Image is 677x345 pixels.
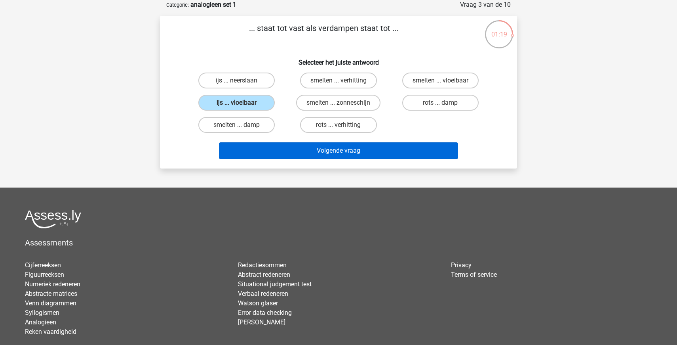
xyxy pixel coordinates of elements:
div: 01:19 [484,19,514,39]
label: smelten ... zonneschijn [296,95,380,111]
a: Reken vaardigheid [25,328,76,335]
img: Assessly logo [25,210,81,228]
a: Redactiesommen [238,261,287,269]
a: Cijferreeksen [25,261,61,269]
label: smelten ... damp [198,117,275,133]
a: Error data checking [238,309,292,316]
h5: Assessments [25,238,652,247]
a: [PERSON_NAME] [238,318,285,326]
strong: analogieen set 1 [190,1,236,8]
a: Analogieen [25,318,56,326]
a: Abstracte matrices [25,290,77,297]
p: ... staat tot vast als verdampen staat tot ... [173,22,475,46]
a: Privacy [451,261,472,269]
label: smelten ... verhitting [300,73,377,88]
a: Abstract redeneren [238,271,290,278]
label: ijs ... vloeibaar [198,95,275,111]
a: Syllogismen [25,309,59,316]
a: Numeriek redeneren [25,280,80,288]
label: smelten ... vloeibaar [402,73,479,88]
small: Categorie: [166,2,189,8]
a: Situational judgement test [238,280,312,288]
a: Figuurreeksen [25,271,64,278]
a: Watson glaser [238,299,278,307]
a: Verbaal redeneren [238,290,288,297]
label: ijs ... neerslaan [198,73,275,88]
label: rots ... verhitting [300,117,377,133]
label: rots ... damp [402,95,479,111]
h6: Selecteer het juiste antwoord [173,52,504,66]
a: Terms of service [451,271,497,278]
a: Venn diagrammen [25,299,76,307]
button: Volgende vraag [219,142,458,159]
